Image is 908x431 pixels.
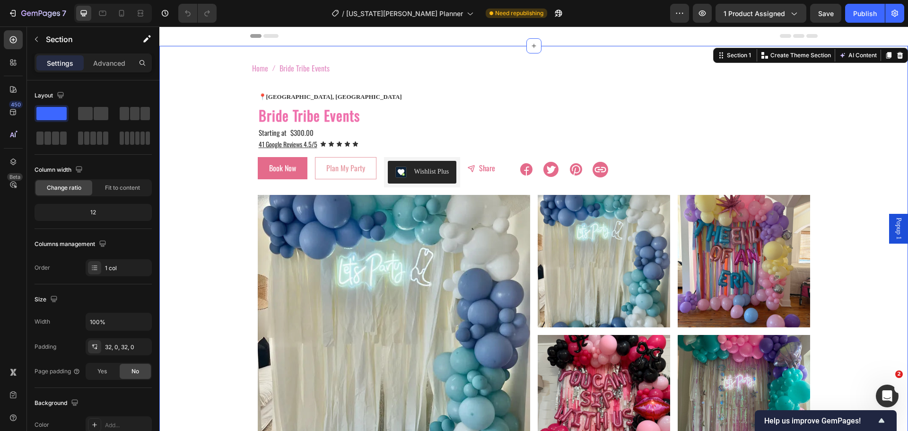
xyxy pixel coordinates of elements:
button: <p>Share</p> [308,131,347,152]
div: Color [35,421,49,429]
p: Book Now [110,136,137,147]
iframe: Design area [159,26,908,431]
span: Yes [97,367,107,376]
span: 2 [895,370,903,378]
p: Share [320,136,336,147]
div: Wishlist Plus [255,140,290,150]
p: Plan My Party [167,136,206,147]
div: Add... [105,421,149,430]
div: Width [35,317,50,326]
div: Beta [7,173,23,181]
button: <p>Plan My Party</p> [156,131,217,152]
span: / [342,9,344,18]
span: 1 product assigned [724,9,785,18]
div: Section 1 [566,25,594,33]
div: $300.00 [130,100,155,112]
div: 450 [9,101,23,108]
p: Create Theme Section [611,25,672,33]
div: Layout [35,89,66,102]
strong: [GEOGRAPHIC_DATA], [GEOGRAPHIC_DATA] [107,67,243,74]
div: 32, 0, 32, 0 [105,343,149,352]
span: Popup 1 [734,191,744,213]
button: Show survey - Help us improve GemPages! [764,415,887,426]
strong: 📍 [99,67,107,74]
a: 41 Google Reviews 4.5/5 [99,113,158,123]
img: CKKXmdzFx_MCEAE=.jpeg [236,140,247,151]
div: Column width [35,164,85,176]
div: Columns management [35,238,108,251]
button: Save [810,4,841,23]
div: Undo/Redo [178,4,217,23]
span: Need republishing [495,9,543,18]
p: Starting at [99,101,127,111]
p: 7 [62,8,66,19]
input: Auto [86,313,151,330]
h2: Bride Tribe Events [98,77,651,100]
nav: breadcrumb [91,35,658,49]
p: Section [46,34,123,45]
div: Page padding [35,367,80,376]
button: 7 [4,4,70,23]
p: Advanced [93,58,125,68]
iframe: Intercom live chat [876,385,899,407]
span: [US_STATE][PERSON_NAME] Planner [346,9,463,18]
button: AI Content [678,23,719,35]
span: Bride Tribe Events [120,36,170,47]
span: Home [93,36,109,47]
a: Book Now [98,131,148,152]
button: 1 product assigned [716,4,806,23]
p: Settings [47,58,73,68]
span: Save [818,9,834,18]
span: No [131,367,139,376]
div: Padding [35,343,56,351]
div: Publish [853,9,877,18]
div: Size [35,293,60,306]
div: 12 [36,206,150,219]
button: Publish [845,4,885,23]
div: Background [35,397,80,410]
div: 1 col [105,264,149,273]
span: Help us improve GemPages! [764,416,876,425]
button: Wishlist Plus [228,134,297,157]
div: Order [35,264,50,272]
span: Change ratio [47,184,81,192]
span: Fit to content [105,184,140,192]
